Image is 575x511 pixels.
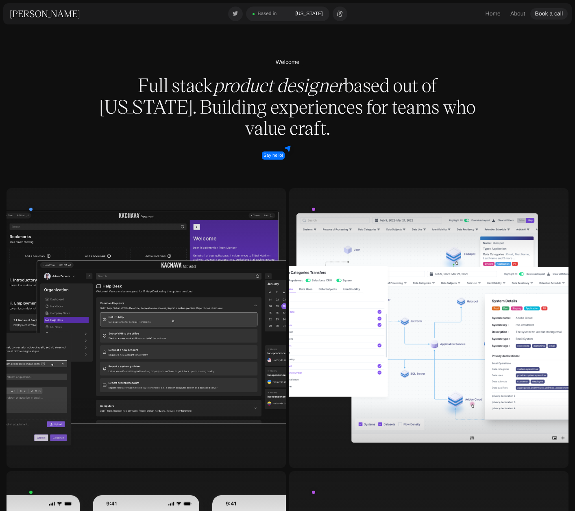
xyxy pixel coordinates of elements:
div: e [296,59,299,65]
i: product designer [213,72,344,97]
div: l [284,59,285,65]
div: c [285,59,288,65]
div: o [288,59,292,65]
div: Based in [258,11,277,17]
a: Home [481,8,505,20]
div: Book a call [535,10,563,18]
div: About [510,10,525,18]
div: m [292,59,296,65]
a: About [505,8,530,20]
div: Home [486,10,501,18]
a: [PERSON_NAME] [10,7,80,20]
h1: Full stack based out of [US_STATE]. Building experiences for teams who value craft. [96,74,479,138]
div: Say hello! [263,148,286,156]
a: Book a call [530,8,568,20]
div: [US_STATE] [296,11,323,17]
div: e [281,59,284,65]
div: W [276,59,281,65]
